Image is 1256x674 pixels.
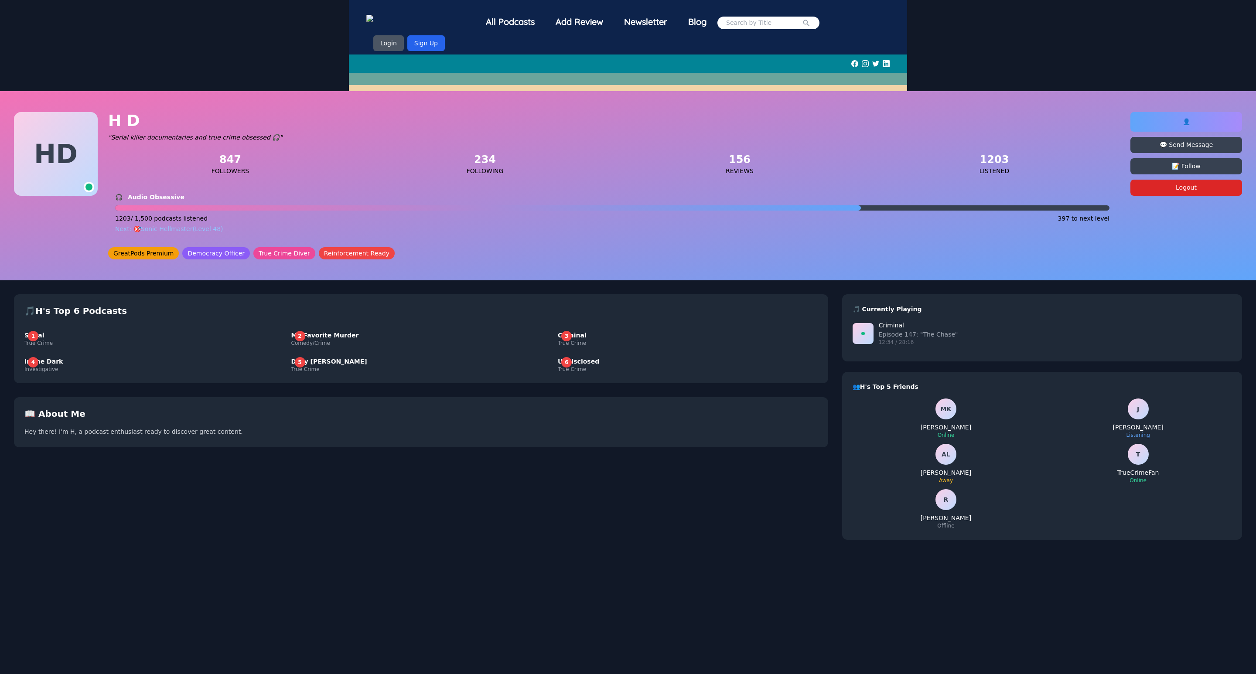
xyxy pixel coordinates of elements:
[726,18,802,27] input: Search by Title
[28,331,38,341] div: 1
[1044,468,1232,477] h4: TrueCrimeFan
[872,153,1116,167] div: 1203
[944,495,949,504] span: R
[1130,137,1242,153] button: 💬 Send Message
[291,331,551,340] h3: My Favorite Murder
[942,450,950,459] span: AL
[853,432,1040,439] p: Online
[1137,405,1139,413] span: J
[1044,432,1232,439] p: Listening
[115,214,208,223] span: 1203 / 1,500 podcasts listened
[879,339,958,346] p: 12:34 / 28:16
[618,153,862,167] div: 156
[291,357,551,366] h3: Dirty [PERSON_NAME]
[614,10,678,35] a: Newsletter
[853,514,1040,522] h4: [PERSON_NAME]
[115,193,123,202] span: 🎧
[108,112,1116,129] h1: H D
[295,331,305,341] div: 2
[941,405,952,413] span: MK
[872,167,1116,175] div: Listened
[558,331,818,340] h3: Criminal
[24,366,284,373] p: Investigative
[108,133,1116,142] p: "Serial killer documentaries and true crime obsessed 🎧"
[853,382,1232,391] h3: 👥 H 's Top 5 Friends
[558,340,818,347] p: True Crime
[34,141,78,167] span: H D
[879,330,958,339] p: Episode 147: "The Chase"
[24,408,818,420] h2: 📖 About Me
[108,247,179,259] span: GreatPods Premium
[115,225,1109,233] div: Next: 🎯 Sonic Hellmaster (Level 48)
[558,366,818,373] p: True Crime
[561,357,572,368] div: 6
[618,167,862,175] div: Reviews
[28,357,38,368] div: 4
[291,366,551,373] p: True Crime
[853,477,1040,484] p: Away
[853,305,1232,314] h3: 🎵 Currently Playing
[24,340,284,347] p: True Crime
[295,357,305,368] div: 5
[108,167,352,175] div: Followers
[475,10,545,35] a: All Podcasts
[1058,214,1109,223] span: 397 to next level
[1044,477,1232,484] p: Online
[853,522,1040,529] p: Offline
[1044,423,1232,432] h4: [PERSON_NAME]
[24,305,818,317] h2: 🎵 H 's Top 6 Podcasts
[366,15,405,24] img: GreatPods
[363,167,607,175] div: Following
[291,340,551,347] p: Comedy/Crime
[253,247,315,259] span: True Crime Diver
[561,331,572,341] div: 3
[545,10,614,33] a: Add Review
[108,153,352,167] div: 847
[182,247,250,259] span: Democracy Officer
[558,357,818,366] h3: Undisclosed
[319,247,395,259] span: Reinforcement Ready
[475,10,545,33] div: All Podcasts
[853,468,1040,477] h4: [PERSON_NAME]
[407,35,445,51] button: Sign Up
[24,427,818,437] p: Hey there! I'm H, a podcast enthusiast ready to discover great content.
[678,10,717,33] a: Blog
[363,153,607,167] div: 234
[1136,450,1140,459] span: T
[128,193,184,202] span: Audio Obsessive
[373,35,404,51] button: Login
[24,331,284,340] h3: Serial
[1130,180,1242,196] button: Logout
[1183,118,1190,125] span: 👤
[879,321,958,330] h4: Criminal
[1130,158,1242,174] button: 📝 Follow
[853,423,1040,432] h4: [PERSON_NAME]
[614,10,678,33] div: Newsletter
[24,357,284,366] h3: In the Dark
